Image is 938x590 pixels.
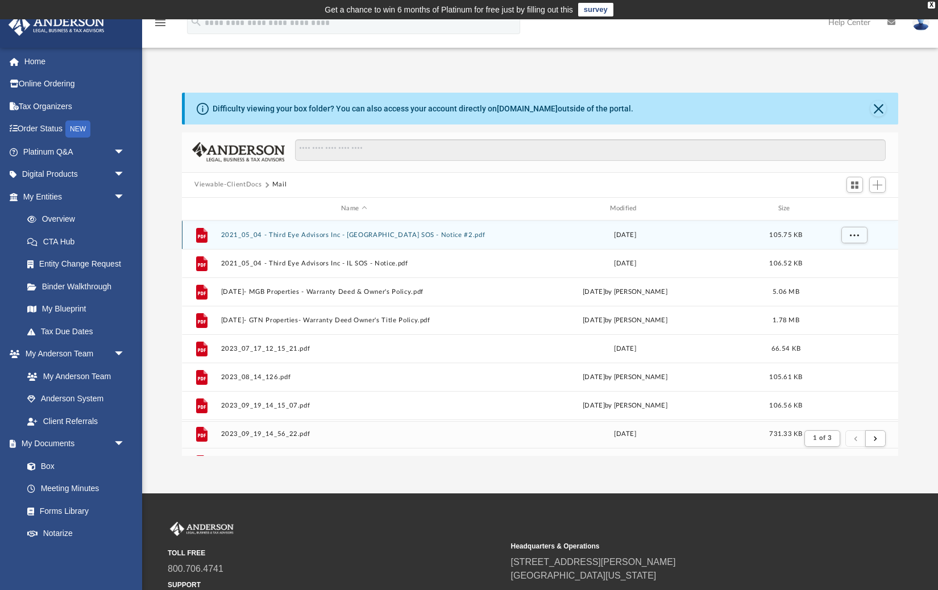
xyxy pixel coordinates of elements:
[869,177,886,193] button: Add
[8,50,142,73] a: Home
[8,185,142,208] a: My Entitiesarrow_drop_down
[16,522,136,545] a: Notarize
[771,345,800,351] span: 66.54 KB
[221,344,487,352] button: 2023_07_17_12_15_21.pdf
[168,580,503,590] small: SUPPORT
[16,275,142,298] a: Binder Walkthrough
[8,140,142,163] a: Platinum Q&Aarrow_drop_down
[773,317,799,323] span: 1.78 MB
[928,2,935,9] div: close
[16,298,136,321] a: My Blueprint
[8,95,142,118] a: Tax Organizers
[16,477,136,500] a: Meeting Minutes
[8,433,136,455] a: My Documentsarrow_drop_down
[272,180,287,190] button: Mail
[182,221,898,456] div: grid
[65,121,90,138] div: NEW
[16,320,142,343] a: Tax Due Dates
[8,545,136,567] a: Online Learningarrow_drop_down
[804,430,840,446] button: 1 of 3
[497,104,558,113] a: [DOMAIN_NAME]
[190,15,202,28] i: search
[773,288,799,294] span: 5.06 MB
[221,316,487,323] button: [DATE]- GTN Properties- Warranty Deed Owner's Title Policy.pdf
[492,429,758,439] div: [DATE]
[221,430,487,437] button: 2023_09_19_14_56_22.pdf
[221,401,487,409] button: 2023_09_19_14_15_07.pdf
[213,103,633,115] div: Difficulty viewing your box folder? You can also access your account directly on outside of the p...
[846,177,864,193] button: Switch to Grid View
[114,433,136,456] span: arrow_drop_down
[8,343,136,365] a: My Anderson Teamarrow_drop_down
[492,230,758,240] div: [DATE]
[16,500,131,522] a: Forms Library
[221,259,487,267] button: 2021_05_04 - Third Eye Advisors Inc - IL SOS - Notice.pdf
[511,557,676,567] a: [STREET_ADDRESS][PERSON_NAME]
[221,373,487,380] button: 2023_08_14_126.pdf
[769,231,802,238] span: 105.75 KB
[114,163,136,186] span: arrow_drop_down
[168,548,503,558] small: TOLL FREE
[325,3,573,16] div: Get a chance to win 6 months of Platinum for free just by filling out this
[492,400,758,410] div: [DATE] by [PERSON_NAME]
[114,343,136,366] span: arrow_drop_down
[8,118,142,141] a: Order StatusNEW
[492,286,758,297] div: [DATE] by [PERSON_NAME]
[492,343,758,354] div: [DATE]
[763,203,809,214] div: Size
[511,571,657,580] a: [GEOGRAPHIC_DATA][US_STATE]
[870,101,886,117] button: Close
[168,522,236,537] img: Anderson Advisors Platinum Portal
[769,402,802,408] span: 106.56 KB
[168,564,223,574] a: 800.706.4741
[295,139,886,161] input: Search files and folders
[16,208,142,231] a: Overview
[8,163,142,186] a: Digital Productsarrow_drop_down
[492,203,758,214] div: Modified
[114,140,136,164] span: arrow_drop_down
[5,14,108,36] img: Anderson Advisors Platinum Portal
[492,315,758,325] div: [DATE] by [PERSON_NAME]
[187,203,215,214] div: id
[578,3,613,16] a: survey
[16,253,142,276] a: Entity Change Request
[16,365,131,388] a: My Anderson Team
[813,435,832,441] span: 1 of 3
[511,541,846,551] small: Headquarters & Operations
[912,14,929,31] img: User Pic
[492,258,758,268] div: [DATE]
[769,430,802,437] span: 731.33 KB
[114,545,136,568] span: arrow_drop_down
[769,260,802,266] span: 106.52 KB
[153,22,167,30] a: menu
[221,203,487,214] div: Name
[8,73,142,95] a: Online Ordering
[16,455,131,477] a: Box
[16,410,136,433] a: Client Referrals
[16,388,136,410] a: Anderson System
[221,288,487,295] button: [DATE]- MGB Properties - Warranty Deed & Owner's Policy.pdf
[153,16,167,30] i: menu
[841,226,868,243] button: More options
[492,372,758,382] div: [DATE] by [PERSON_NAME]
[194,180,262,190] button: Viewable-ClientDocs
[769,373,802,380] span: 105.61 KB
[221,231,487,238] button: 2021_05_04 - Third Eye Advisors Inc - [GEOGRAPHIC_DATA] SOS - Notice #2.pdf
[814,203,893,214] div: id
[16,230,142,253] a: CTA Hub
[114,185,136,209] span: arrow_drop_down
